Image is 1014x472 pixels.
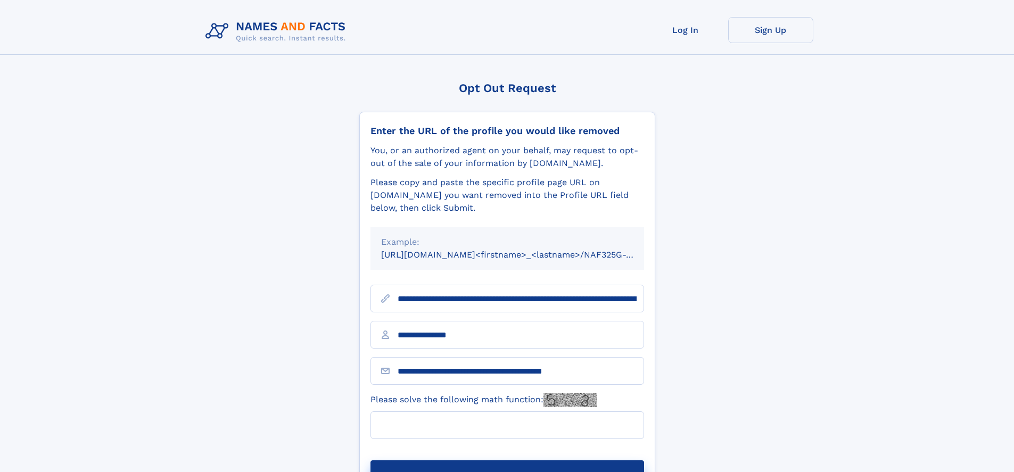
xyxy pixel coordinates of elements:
[381,250,664,260] small: [URL][DOMAIN_NAME]<firstname>_<lastname>/NAF325G-xxxxxxxx
[370,176,644,214] div: Please copy and paste the specific profile page URL on [DOMAIN_NAME] you want removed into the Pr...
[359,81,655,95] div: Opt Out Request
[370,125,644,137] div: Enter the URL of the profile you would like removed
[381,236,633,249] div: Example:
[370,144,644,170] div: You, or an authorized agent on your behalf, may request to opt-out of the sale of your informatio...
[201,17,355,46] img: Logo Names and Facts
[643,17,728,43] a: Log In
[728,17,813,43] a: Sign Up
[370,393,597,407] label: Please solve the following math function:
